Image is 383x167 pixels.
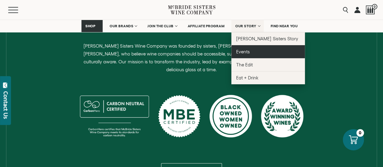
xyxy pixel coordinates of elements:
[271,24,298,28] span: FIND NEAR YOU
[147,24,173,28] span: JOIN THE CLUB
[372,4,377,9] span: 0
[106,20,140,32] a: OUR BRANDS
[8,7,30,13] button: Mobile Menu Trigger
[231,58,305,71] a: The Edit
[236,36,298,41] span: [PERSON_NAME] Sisters Story
[267,20,302,32] a: FIND NEAR YOU
[81,20,103,32] a: SHOP
[78,42,305,74] p: [PERSON_NAME] Sisters Wine Company was founded by sisters, [PERSON_NAME] and [PERSON_NAME] [PERSO...
[231,20,264,32] a: OUR STORY
[184,20,229,32] a: AFFILIATE PROGRAM
[110,24,133,28] span: OUR BRANDS
[235,24,256,28] span: OUR STORY
[231,71,305,84] a: Eat + Drink
[236,62,253,67] span: The Edit
[231,45,305,58] a: Events
[236,75,259,80] span: Eat + Drink
[231,32,305,45] a: [PERSON_NAME] Sisters Story
[85,24,96,28] span: SHOP
[356,129,364,137] div: 0
[188,24,225,28] span: AFFILIATE PROGRAM
[3,91,9,119] div: Contact Us
[144,20,181,32] a: JOIN THE CLUB
[236,49,250,54] span: Events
